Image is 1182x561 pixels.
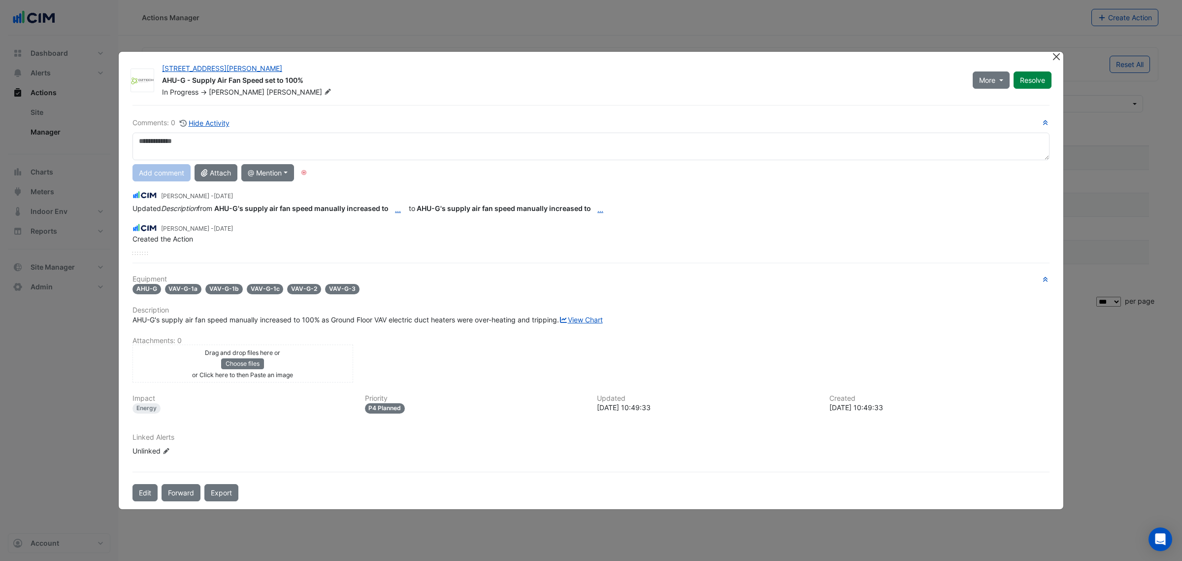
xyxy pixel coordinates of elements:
[1014,71,1051,89] button: Resolve
[417,204,610,212] span: AHU-G's supply air fan speed manually increased to
[597,394,818,403] h6: Updated
[205,349,280,356] small: Drag and drop files here or
[132,484,158,501] button: Edit
[132,394,353,403] h6: Impact
[161,192,233,201] small: [PERSON_NAME] -
[829,394,1050,403] h6: Created
[214,204,409,212] span: AHU-G's supply air fan speed manually increased to
[161,224,233,233] small: [PERSON_NAME] -
[214,192,233,200] span: 2025-07-07 11:48:24
[192,371,293,379] small: or Click here to then Paste an image
[559,316,603,324] a: View Chart
[132,403,161,414] div: Energy
[1149,527,1172,551] div: Open Intercom Messenger
[132,446,251,456] div: Unlinked
[162,75,961,87] div: AHU-G - Supply Air Fan Speed set to 100%
[979,75,995,85] span: More
[132,204,610,212] span: to
[132,337,1050,345] h6: Attachments: 0
[287,284,321,294] span: VAV-G-2
[132,235,193,243] span: Created the Action
[204,484,238,501] a: Export
[266,87,333,97] span: [PERSON_NAME]
[299,168,308,177] div: Tooltip anchor
[365,394,586,403] h6: Priority
[241,164,294,181] button: @ Mention
[221,358,264,369] button: Choose files
[132,275,1050,283] h6: Equipment
[132,306,1050,315] h6: Description
[389,201,407,218] button: ...
[131,76,154,86] img: OzTech
[365,403,405,414] div: P4 Planned
[591,201,610,218] button: ...
[161,204,197,212] em: Description
[179,117,230,129] button: Hide Activity
[132,204,212,212] span: Updated from
[162,64,282,72] a: [STREET_ADDRESS][PERSON_NAME]
[214,225,233,232] span: 2025-06-02 10:49:33
[132,190,157,201] img: CIM
[132,222,157,233] img: CIM
[829,402,1050,413] div: [DATE] 10:49:33
[195,164,237,181] button: Attach
[162,88,198,96] span: In Progress
[205,284,243,294] span: VAV-G-1b
[973,71,1010,89] button: More
[209,88,264,96] span: [PERSON_NAME]
[247,284,284,294] span: VAV-G-1c
[132,433,1050,442] h6: Linked Alerts
[1051,52,1061,62] button: Close
[200,88,207,96] span: ->
[162,484,200,501] button: Forward
[132,316,603,324] span: AHU-G's supply air fan speed manually increased to 100% as Ground Floor VAV electric duct heaters...
[132,117,230,129] div: Comments: 0
[597,402,818,413] div: [DATE] 10:49:33
[163,448,170,455] fa-icon: Edit Linked Alerts
[325,284,360,294] span: VAV-G-3
[165,284,202,294] span: VAV-G-1a
[132,284,161,294] span: AHU-G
